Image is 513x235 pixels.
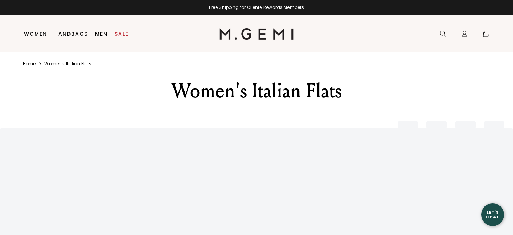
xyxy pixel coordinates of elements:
[24,31,47,37] a: Women
[115,31,129,37] a: Sale
[219,28,294,40] img: M.Gemi
[481,210,504,219] div: Let's Chat
[54,31,88,37] a: Handbags
[133,78,380,104] div: Women's Italian Flats
[95,31,108,37] a: Men
[44,61,92,67] a: Women's italian flats
[23,61,36,67] a: Home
